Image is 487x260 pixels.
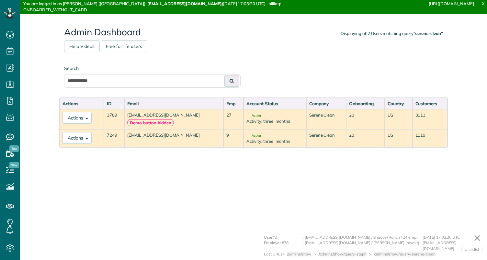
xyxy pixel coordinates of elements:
[413,129,448,147] td: 1119
[306,129,346,147] td: Serene Clean
[246,114,261,117] span: Active
[246,134,261,137] span: Active
[346,109,385,129] td: 20
[303,234,423,240] div: : [EMAIL_ADDRESS][DOMAIN_NAME] / Shadow Ranch / 24 emp.
[246,138,303,144] div: Activity: three_months
[64,27,443,37] h2: Admin Dashboard
[264,234,303,240] div: User#2
[413,109,448,129] td: 3113
[64,40,100,52] a: Help Videos
[423,234,481,240] div: [DATE] 17:03:20 UTC
[470,230,484,246] a: ✕
[223,129,243,147] td: 9
[101,40,147,52] a: Free for life users
[319,252,367,256] span: /admins/show?query=steph
[104,109,124,129] td: 3789
[104,129,124,147] td: 7249
[349,100,382,107] div: Onboarding
[246,118,303,124] div: Activity: three_months
[127,119,174,127] strong: Demo button hidden
[346,129,385,147] td: 20
[413,31,443,36] strong: "serene-clean"
[127,100,221,107] div: Email
[303,240,423,251] div: : [EMAIL_ADDRESS][DOMAIN_NAME] / [PERSON_NAME] (owner)
[341,30,443,37] div: Displaying all 2 Users matching query
[385,129,413,147] td: US
[388,100,410,107] div: Country
[264,240,303,251] div: Employee#78
[124,129,223,147] td: [EMAIL_ADDRESS][DOMAIN_NAME]
[62,100,101,107] div: Actions
[9,145,19,152] span: New
[246,100,303,107] div: Account Status
[287,252,311,256] span: /admins/show
[9,162,19,168] span: New
[309,100,343,107] div: Company
[415,100,445,107] div: Customers
[147,1,222,6] strong: [EMAIL_ADDRESS][DOMAIN_NAME]
[423,240,481,251] div: [EMAIL_ADDRESS][DOMAIN_NAME]
[374,252,436,256] span: /admins/show?query=serene-clean
[64,65,241,72] label: Search
[62,112,92,124] button: Actions
[264,251,282,257] div: Last URLs
[107,100,121,107] div: ID
[385,109,413,129] td: US
[461,246,482,254] a: User list
[429,1,474,6] a: [URL][DOMAIN_NAME]
[306,109,346,129] td: Serene Clean
[223,109,243,129] td: 27
[226,100,241,107] div: Emp.
[62,132,92,144] button: Actions
[124,109,223,129] td: [EMAIL_ADDRESS][DOMAIN_NAME]
[282,251,438,257] div: > > >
